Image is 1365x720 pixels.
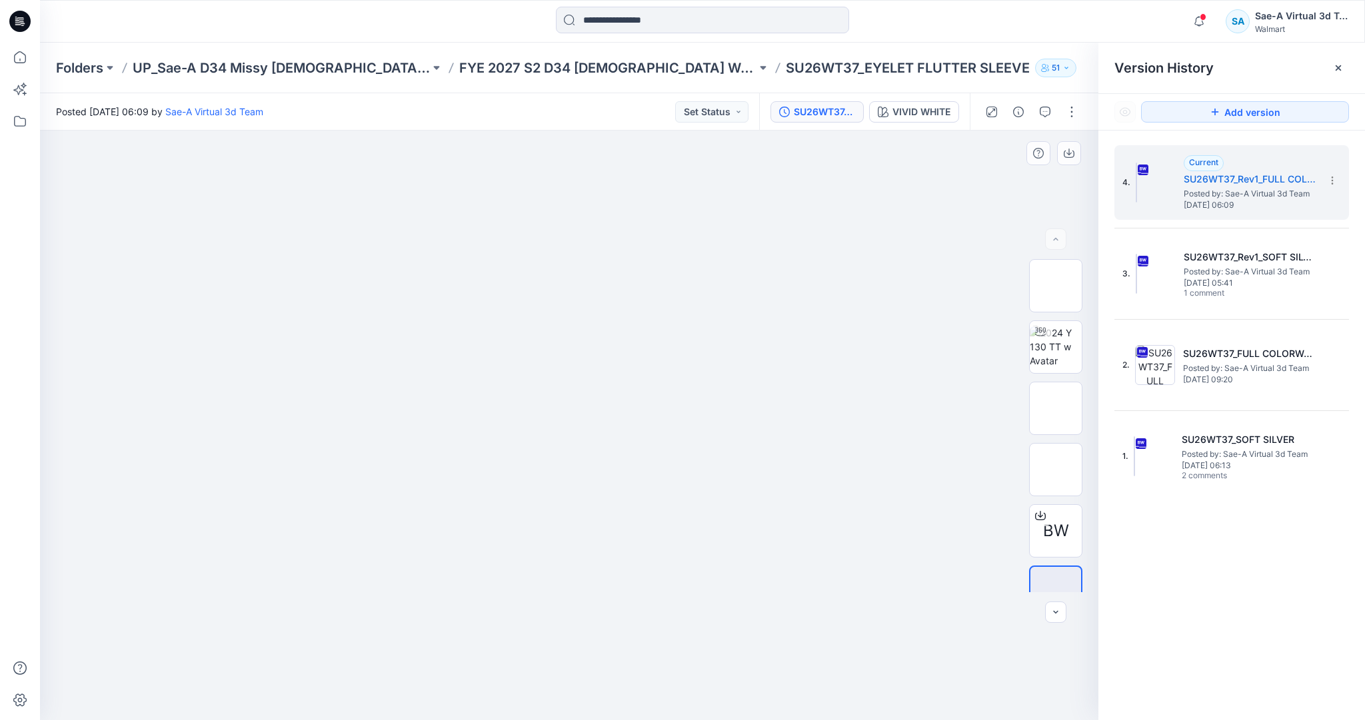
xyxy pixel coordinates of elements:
[1052,61,1060,75] p: 51
[1182,448,1315,461] span: Posted by: Sae-A Virtual 3d Team
[770,101,864,123] button: SU26WT37_Rev1_FULL COLORWAYS
[1122,450,1128,462] span: 1.
[1141,101,1349,123] button: Add version
[1255,8,1348,24] div: Sae-A Virtual 3d Team
[1184,265,1317,278] span: Posted by: Sae-A Virtual 3d Team
[1184,187,1317,200] span: Posted by: Sae-A Virtual 3d Team
[459,59,756,77] a: FYE 2027 S2 D34 [DEMOGRAPHIC_DATA] Woven Tops - Sae-A
[1333,63,1344,73] button: Close
[1184,171,1317,187] h5: SU26WT37_Rev1_FULL COLORWAYS
[1182,432,1315,448] h5: SU26WT37_SOFT SILVER
[869,101,959,123] button: VIVID WHITE
[1184,288,1277,299] span: 1 comment
[1136,254,1137,294] img: SU26WT37_Rev1_SOFT SILVER
[1182,461,1315,470] span: [DATE] 06:13
[165,106,263,117] a: Sae-A Virtual 3d Team
[1035,59,1076,77] button: 51
[1134,436,1135,476] img: SU26WT37_SOFT SILVER
[892,105,950,119] div: VIVID WHITE
[1122,177,1130,188] span: 4.
[1184,249,1317,265] h5: SU26WT37_Rev1_SOFT SILVER
[1183,362,1316,375] span: Posted by: Sae-A Virtual 3d Team
[1043,519,1069,543] span: BW
[1122,268,1130,280] span: 3.
[1182,471,1275,482] span: 2 comments
[1183,375,1316,384] span: [DATE] 09:20
[1184,278,1317,288] span: [DATE] 05:41
[1122,359,1130,371] span: 2.
[794,105,855,119] div: SU26WT37_Rev1_FULL COLORWAYS
[56,105,263,119] span: Posted [DATE] 06:09 by
[56,59,103,77] a: Folders
[1255,24,1348,34] div: Walmart
[1184,200,1317,210] span: [DATE] 06:09
[786,59,1030,77] p: SU26WT37_EYELET FLUTTER SLEEVE
[133,59,430,77] a: UP_Sae-A D34 Missy [DEMOGRAPHIC_DATA] Top Woven
[1136,163,1137,202] img: SU26WT37_Rev1_FULL COLORWAYS
[1030,326,1082,368] img: 2024 Y 130 TT w Avatar
[1226,9,1250,33] div: SA
[1008,101,1029,123] button: Details
[1189,157,1218,167] span: Current
[1114,60,1214,76] span: Version History
[1135,345,1175,385] img: SU26WT37_FULL COLORWAYS
[1114,101,1136,123] button: Show Hidden Versions
[1183,346,1316,362] h5: SU26WT37_FULL COLORWAYS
